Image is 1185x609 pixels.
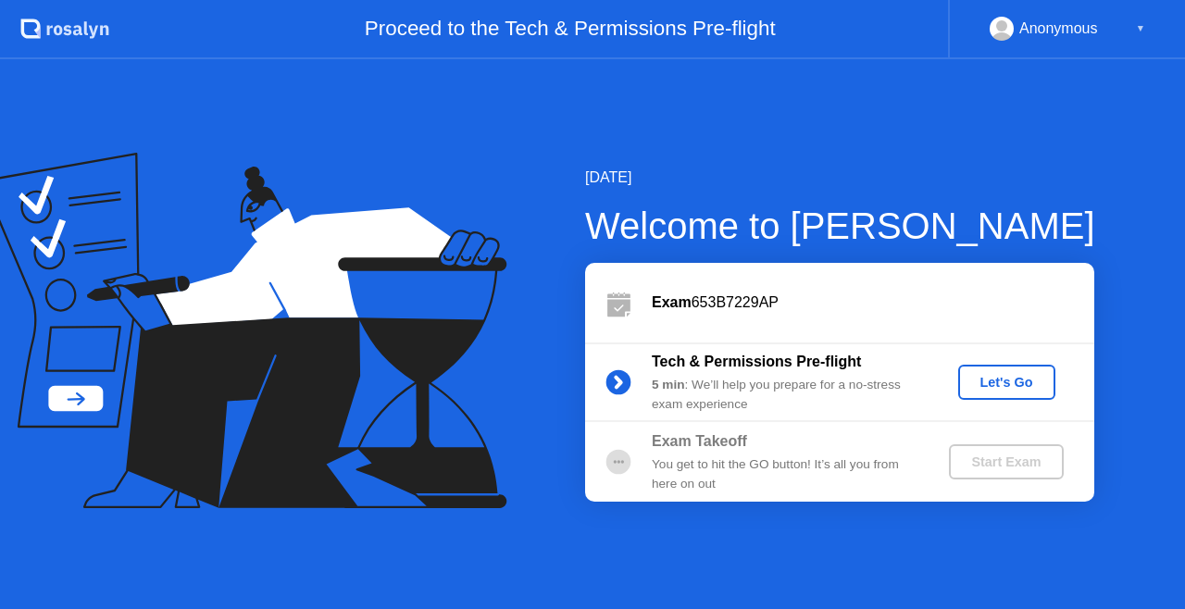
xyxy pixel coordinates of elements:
b: Exam [652,294,692,310]
div: [DATE] [585,167,1095,189]
div: Welcome to [PERSON_NAME] [585,198,1095,254]
div: Let's Go [966,375,1048,390]
button: Start Exam [949,444,1063,479]
div: 653B7229AP [652,292,1094,314]
b: Tech & Permissions Pre-flight [652,354,861,369]
b: Exam Takeoff [652,433,747,449]
div: Start Exam [956,454,1055,469]
div: You get to hit the GO button! It’s all you from here on out [652,455,918,493]
button: Let's Go [958,365,1055,400]
b: 5 min [652,378,685,391]
div: : We’ll help you prepare for a no-stress exam experience [652,376,918,414]
div: ▼ [1136,17,1145,41]
div: Anonymous [1019,17,1098,41]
